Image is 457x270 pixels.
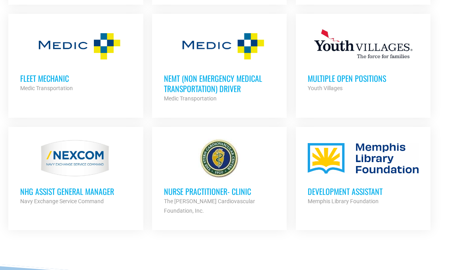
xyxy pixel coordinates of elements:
[20,198,104,204] strong: Navy Exchange Service Command
[152,14,287,115] a: NEMT (Non Emergency Medical Transportation) Driver Medic Transportation
[20,73,131,83] h3: Fleet Mechanic
[20,85,73,91] strong: Medic Transportation
[308,73,419,83] h3: Multiple Open Positions
[8,127,143,218] a: NHG ASSIST GENERAL MANAGER Navy Exchange Service Command
[164,186,275,196] h3: Nurse Practitioner- Clinic
[152,127,287,227] a: Nurse Practitioner- Clinic The [PERSON_NAME] Cardiovascular Foundation, Inc.
[296,127,430,218] a: Development Assistant Memphis Library Foundation
[20,186,131,196] h3: NHG ASSIST GENERAL MANAGER
[308,198,379,204] strong: Memphis Library Foundation
[164,198,255,214] strong: The [PERSON_NAME] Cardiovascular Foundation, Inc.
[308,85,343,91] strong: Youth Villages
[164,73,275,94] h3: NEMT (Non Emergency Medical Transportation) Driver
[164,95,217,102] strong: Medic Transportation
[8,14,143,105] a: Fleet Mechanic Medic Transportation
[296,14,430,105] a: Multiple Open Positions Youth Villages
[308,186,419,196] h3: Development Assistant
